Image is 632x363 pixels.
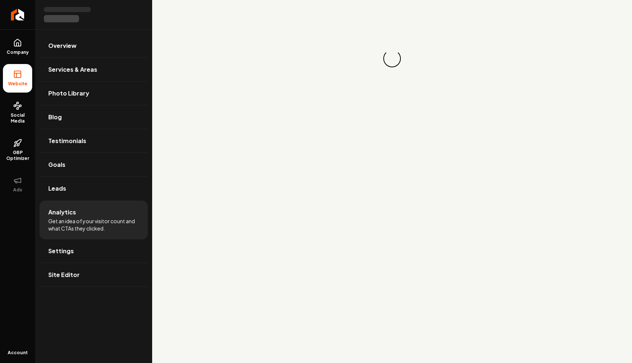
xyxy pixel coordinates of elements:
a: Services & Areas [39,58,148,81]
span: Account [8,350,28,356]
span: Settings [48,247,74,255]
span: Site Editor [48,270,80,279]
span: Social Media [3,112,32,124]
span: Testimonials [48,136,86,145]
a: Leads [39,177,148,200]
span: Get an idea of your visitor count and what CTAs they clicked. [48,217,139,232]
a: Overview [39,34,148,57]
span: GBP Optimizer [3,150,32,161]
span: Blog [48,113,62,121]
a: Site Editor [39,263,148,287]
span: Company [4,49,32,55]
a: Blog [39,105,148,129]
span: Services & Areas [48,65,97,74]
button: Ads [3,170,32,199]
a: Photo Library [39,82,148,105]
span: Ads [10,187,25,193]
div: Loading [383,49,402,68]
span: Analytics [48,208,76,217]
span: Photo Library [48,89,89,98]
span: Goals [48,160,65,169]
a: Settings [39,239,148,263]
a: Company [3,33,32,61]
a: Testimonials [39,129,148,153]
a: Social Media [3,96,32,130]
span: Leads [48,184,66,193]
a: Goals [39,153,148,176]
a: GBP Optimizer [3,133,32,167]
img: Rebolt Logo [11,9,25,20]
span: Overview [48,41,76,50]
span: Website [5,81,30,87]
